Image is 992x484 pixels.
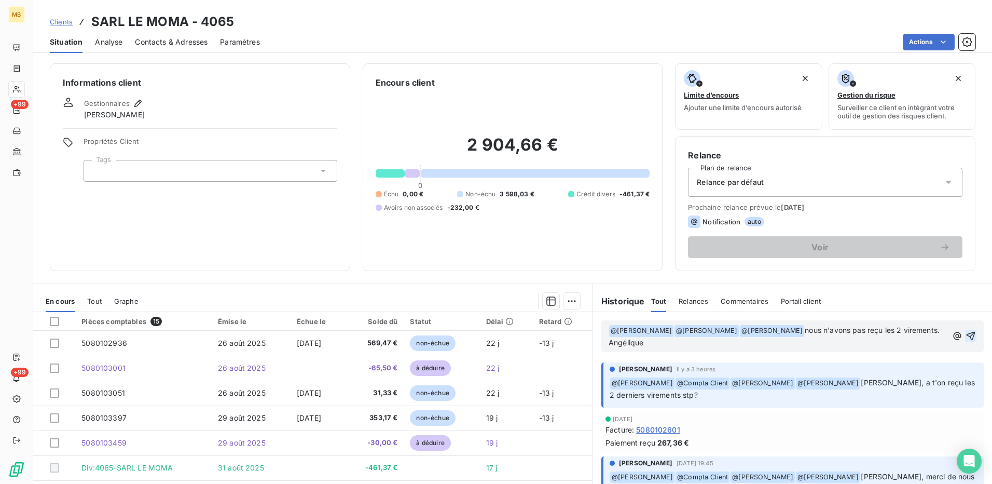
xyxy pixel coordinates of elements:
[688,236,962,258] button: Voir
[676,472,729,483] span: @ Compta Client
[539,413,554,422] span: -13 j
[150,317,162,326] span: 15
[218,388,266,397] span: 26 août 2025
[609,325,673,337] span: @ [PERSON_NAME]
[376,135,650,166] h2: 2 904,66 €
[81,388,125,397] span: 5080103051
[731,378,795,389] span: @ [PERSON_NAME]
[610,472,674,483] span: @ [PERSON_NAME]
[81,463,173,472] span: Div:4065-SARL LE MOMA
[781,203,804,211] span: [DATE]
[384,203,443,212] span: Avoirs non associés
[410,435,450,451] span: à déduire
[657,437,689,448] span: 267,36 €
[384,190,399,199] span: Échu
[684,91,739,99] span: Limite d’encours
[84,99,130,107] span: Gestionnaires
[297,339,321,347] span: [DATE]
[218,317,284,326] div: Émise le
[351,413,397,423] span: 353,17 €
[486,413,498,422] span: 19 j
[465,190,495,199] span: Non-échu
[410,317,473,326] div: Statut
[351,438,397,448] span: -30,00 €
[957,449,982,474] div: Open Intercom Messenger
[619,365,672,374] span: [PERSON_NAME]
[410,385,455,401] span: non-échue
[539,339,554,347] span: -13 j
[220,37,260,47] span: Paramètres
[745,217,764,226] span: auto
[418,181,422,190] span: 0
[675,63,822,130] button: Limite d’encoursAjouter une limite d’encours autorisé
[8,6,25,23] div: MB
[677,460,713,466] span: [DATE] 19:45
[700,243,940,251] span: Voir
[50,17,73,27] a: Clients
[135,37,208,47] span: Contacts & Adresses
[679,297,708,305] span: Relances
[297,317,339,326] div: Échue le
[81,438,127,447] span: 5080103459
[837,103,967,120] span: Surveiller ce client en intégrant votre outil de gestion des risques client.
[297,388,321,397] span: [DATE]
[63,76,337,89] h6: Informations client
[95,37,122,47] span: Analyse
[50,18,73,26] span: Clients
[837,91,895,99] span: Gestion du risque
[677,366,715,372] span: il y a 3 heures
[8,461,25,478] img: Logo LeanPay
[81,339,127,347] span: 5080102936
[218,438,266,447] span: 29 août 2025
[351,363,397,373] span: -65,50 €
[81,364,126,372] span: 5080103001
[114,297,139,305] span: Graphe
[539,317,586,326] div: Retard
[50,37,82,47] span: Situation
[351,388,397,398] span: 31,33 €
[613,416,632,422] span: [DATE]
[610,378,674,389] span: @ [PERSON_NAME]
[688,149,962,162] h6: Relance
[351,463,397,473] span: -461,37 €
[81,413,127,422] span: 5080103397
[610,378,977,399] span: [PERSON_NAME], a t'on reçu les 2 derniers virements stp?
[796,472,860,483] span: @ [PERSON_NAME]
[218,339,266,347] span: 26 août 2025
[731,472,795,483] span: @ [PERSON_NAME]
[218,463,264,472] span: 31 août 2025
[539,388,554,397] span: -13 j
[376,76,435,89] h6: Encours client
[87,297,102,305] span: Tout
[609,326,942,347] span: nous n'avons pas reçu les 2 virements. Angélique
[576,190,615,199] span: Crédit divers
[636,424,680,435] span: 5080102601
[903,34,955,50] button: Actions
[676,378,729,389] span: @ Compta Client
[674,325,739,337] span: @ [PERSON_NAME]
[11,100,29,109] span: +99
[84,137,337,152] span: Propriétés Client
[351,317,397,326] div: Solde dû
[351,338,397,348] span: 569,47 €
[593,295,645,307] h6: Historique
[781,297,821,305] span: Portail client
[486,339,500,347] span: 22 j
[403,190,423,199] span: 0,00 €
[702,218,740,226] span: Notification
[46,297,75,305] span: En cours
[92,166,101,176] input: Ajouter une valeur
[684,103,802,112] span: Ajouter une limite d’encours autorisé
[651,297,667,305] span: Tout
[605,437,655,448] span: Paiement reçu
[486,388,500,397] span: 22 j
[410,360,450,376] span: à déduire
[81,317,205,326] div: Pièces comptables
[740,325,804,337] span: @ [PERSON_NAME]
[500,190,534,199] span: 3 598,03 €
[297,413,321,422] span: [DATE]
[486,364,500,372] span: 22 j
[410,335,455,351] span: non-échue
[697,177,764,187] span: Relance par défaut
[84,110,145,120] span: [PERSON_NAME]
